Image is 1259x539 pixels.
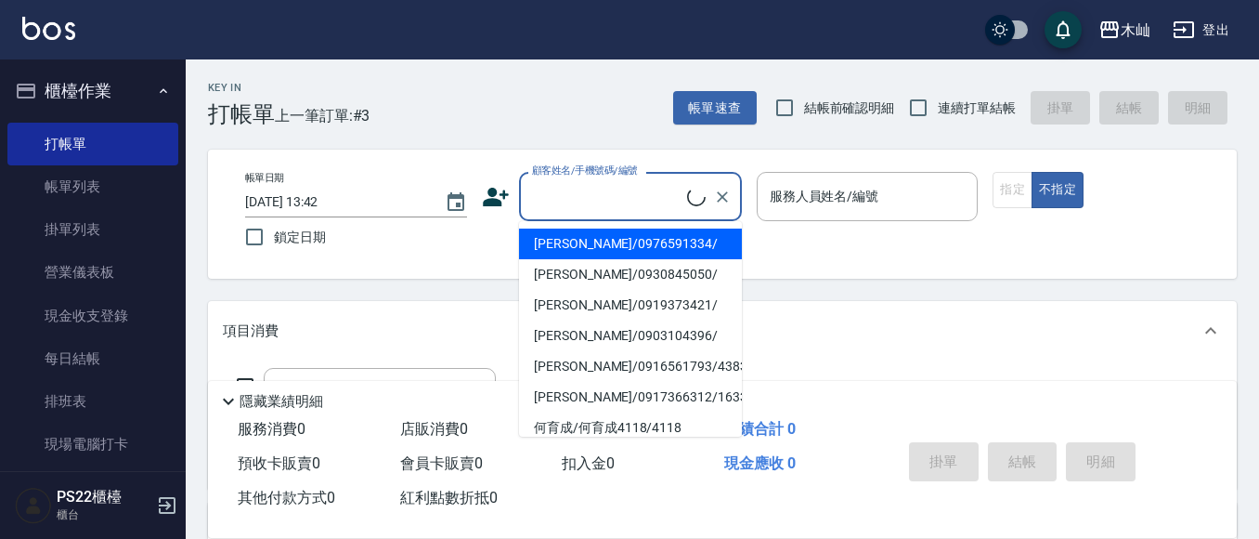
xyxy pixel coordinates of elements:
[208,301,1237,361] div: 項目消費
[1121,19,1150,42] div: 木屾
[519,413,742,443] li: 何育成/何育成4118/4118
[223,322,279,341] p: 項目消費
[208,82,275,94] h2: Key In
[208,101,275,127] h3: 打帳單
[7,165,178,208] a: 帳單列表
[1091,11,1158,49] button: 木屾
[238,489,335,506] span: 其他付款方式 0
[275,104,370,127] span: 上一筆訂單:#3
[400,454,483,472] span: 會員卡販賣 0
[7,380,178,423] a: 排班表
[274,228,326,247] span: 鎖定日期
[7,295,178,337] a: 現金收支登錄
[7,67,178,115] button: 櫃檯作業
[7,208,178,251] a: 掛單列表
[7,423,178,466] a: 現場電腦打卡
[804,99,895,118] span: 結帳前確認明細
[57,506,151,523] p: 櫃台
[519,351,742,382] li: [PERSON_NAME]/0916561793/4383
[238,454,320,472] span: 預收卡販賣 0
[238,420,305,438] span: 服務消費 0
[532,164,638,177] label: 顧客姓名/手機號碼/編號
[519,382,742,413] li: [PERSON_NAME]/0917366312/163381
[7,337,178,380] a: 每日結帳
[519,321,742,351] li: [PERSON_NAME]/0903104396/
[245,171,284,185] label: 帳單日期
[938,99,1016,118] span: 連續打單結帳
[240,392,323,412] p: 隱藏業績明細
[1165,13,1237,47] button: 登出
[562,454,615,472] span: 扣入金 0
[400,489,498,506] span: 紅利點數折抵 0
[519,259,742,290] li: [PERSON_NAME]/0930845050/
[519,229,742,259] li: [PERSON_NAME]/0976591334/
[245,187,426,217] input: YYYY/MM/DD hh:mm
[15,487,52,524] img: Person
[673,91,757,125] button: 帳單速查
[724,420,796,438] span: 業績合計 0
[1045,11,1082,48] button: save
[709,184,735,210] button: Clear
[7,123,178,165] a: 打帳單
[7,251,178,294] a: 營業儀表板
[724,454,796,472] span: 現金應收 0
[22,17,75,40] img: Logo
[400,420,468,438] span: 店販消費 0
[460,378,489,408] button: Open
[434,180,478,225] button: Choose date, selected date is 2025-10-11
[519,290,742,321] li: [PERSON_NAME]/0919373421/
[57,488,151,506] h5: PS22櫃檯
